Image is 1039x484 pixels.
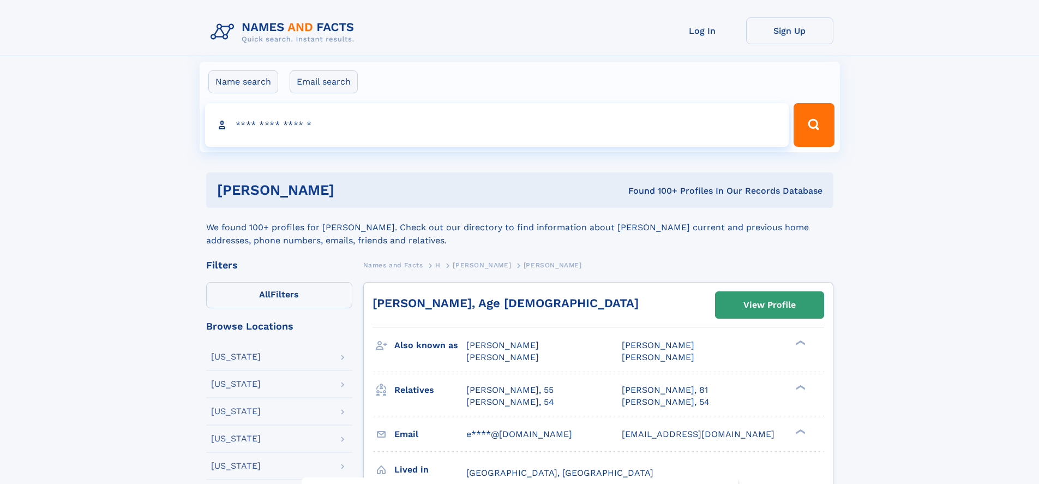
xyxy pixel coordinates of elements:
div: ❯ [793,428,806,435]
a: Log In [659,17,746,44]
div: ❯ [793,339,806,346]
a: [PERSON_NAME], 81 [622,384,708,396]
label: Name search [208,70,278,93]
img: Logo Names and Facts [206,17,363,47]
div: ❯ [793,384,806,391]
span: [PERSON_NAME] [453,261,511,269]
div: View Profile [743,292,796,318]
div: Browse Locations [206,321,352,331]
h1: [PERSON_NAME] [217,183,482,197]
div: [US_STATE] [211,462,261,470]
label: Filters [206,282,352,308]
div: [US_STATE] [211,380,261,389]
span: [PERSON_NAME] [466,352,539,362]
h3: Relatives [394,381,466,399]
a: [PERSON_NAME], 54 [622,396,710,408]
h3: Email [394,425,466,444]
span: [PERSON_NAME] [466,340,539,350]
a: H [435,258,441,272]
span: [PERSON_NAME] [622,340,694,350]
a: [PERSON_NAME], Age [DEMOGRAPHIC_DATA] [373,296,639,310]
label: Email search [290,70,358,93]
div: [US_STATE] [211,352,261,361]
div: We found 100+ profiles for [PERSON_NAME]. Check out our directory to find information about [PERS... [206,208,833,247]
a: View Profile [716,292,824,318]
button: Search Button [794,103,834,147]
span: H [435,261,441,269]
span: [PERSON_NAME] [622,352,694,362]
a: [PERSON_NAME], 55 [466,384,554,396]
div: Filters [206,260,352,270]
a: [PERSON_NAME], 54 [466,396,554,408]
a: Names and Facts [363,258,423,272]
div: [US_STATE] [211,407,261,416]
h3: Lived in [394,461,466,479]
input: search input [205,103,789,147]
a: Sign Up [746,17,833,44]
span: All [259,289,271,300]
div: [US_STATE] [211,434,261,443]
span: [EMAIL_ADDRESS][DOMAIN_NAME] [622,429,774,439]
span: [GEOGRAPHIC_DATA], [GEOGRAPHIC_DATA] [466,468,653,478]
a: [PERSON_NAME] [453,258,511,272]
h3: Also known as [394,336,466,355]
span: [PERSON_NAME] [524,261,582,269]
div: Found 100+ Profiles In Our Records Database [481,185,822,197]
